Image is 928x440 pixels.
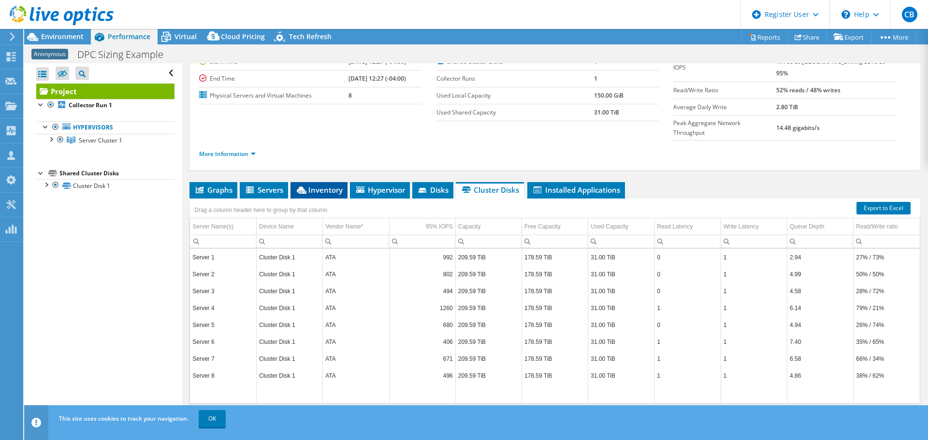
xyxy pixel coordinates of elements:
[389,283,455,299] td: Column 95% IOPS, Value 494
[355,185,405,195] span: Hypervisor
[721,316,787,333] td: Column Write Latency, Value 1
[257,333,323,350] td: Column Device Name, Value Cluster Disk 1
[189,199,920,404] div: Data grid
[245,185,283,195] span: Servers
[389,218,455,235] td: 95% IOPS Column
[588,367,654,384] td: Column Used Capacity, Value 31.00 TiB
[787,350,854,367] td: Column Queue Depth, Value 6.58
[588,249,654,266] td: Column Used Capacity, Value 31.00 TiB
[721,283,787,299] td: Column Write Latency, Value 1
[199,410,226,427] a: OK
[588,218,654,235] td: Used Capacity Column
[190,367,256,384] td: Column Server Name(s), Value Server 8
[190,350,256,367] td: Column Server Name(s), Value Server 7
[323,333,389,350] td: Column Vendor Name*, Value ATA
[221,32,265,41] span: Cloud Pricing
[826,29,871,44] a: Export
[741,29,788,44] a: Reports
[436,74,594,84] label: Collector Runs
[532,185,620,195] span: Installed Applications
[654,249,721,266] td: Column Read Latency, Value 0
[654,316,721,333] td: Column Read Latency, Value 0
[654,266,721,283] td: Column Read Latency, Value 0
[721,249,787,266] td: Column Write Latency, Value 1
[190,316,256,333] td: Column Server Name(s), Value Server 5
[721,235,787,248] td: Column Write Latency, Filter cell
[455,316,522,333] td: Column Capacity, Value 209.59 TiB
[594,74,597,83] b: 1
[36,99,174,112] a: Collector Run 1
[787,367,854,384] td: Column Queue Depth, Value 4.86
[323,218,389,235] td: Vendor Name* Column
[721,266,787,283] td: Column Write Latency, Value 1
[36,179,174,192] a: Cluster Disk 1
[108,32,150,41] span: Performance
[854,316,920,333] td: Column Read/Write ratio, Value 26% / 74%
[654,235,721,248] td: Column Read Latency, Filter cell
[522,235,588,248] td: Column Free Capacity, Filter cell
[854,218,920,235] td: Read/Write ratio Column
[59,168,174,179] div: Shared Cluster Disks
[721,350,787,367] td: Column Write Latency, Value 1
[190,299,256,316] td: Column Server Name(s), Value Server 4
[323,235,389,248] td: Column Vendor Name*, Filter cell
[522,266,588,283] td: Column Free Capacity, Value 178.59 TiB
[323,266,389,283] td: Column Vendor Name*, Value ATA
[192,203,330,217] div: Drag a column header here to group by that column
[588,333,654,350] td: Column Used Capacity, Value 31.00 TiB
[455,299,522,316] td: Column Capacity, Value 209.59 TiB
[588,350,654,367] td: Column Used Capacity, Value 31.00 TiB
[594,108,619,116] b: 31.00 TiB
[724,221,759,232] div: Write Latency
[436,91,594,100] label: Used Local Capacity
[522,350,588,367] td: Column Free Capacity, Value 178.59 TiB
[854,367,920,384] td: Column Read/Write ratio, Value 38% / 62%
[854,235,920,248] td: Column Read/Write ratio, Filter cell
[790,221,824,232] div: Queue Depth
[257,218,323,235] td: Device Name Column
[522,367,588,384] td: Column Free Capacity, Value 178.59 TiB
[323,299,389,316] td: Column Vendor Name*, Value ATA
[325,221,363,232] div: Vendor Name*
[776,86,841,94] b: 52% reads / 48% writes
[389,235,455,248] td: Column 95% IOPS, Filter cell
[199,150,256,158] a: More Information
[854,333,920,350] td: Column Read/Write ratio, Value 35% / 65%
[787,235,854,248] td: Column Queue Depth, Filter cell
[257,367,323,384] td: Column Device Name, Value Cluster Disk 1
[455,350,522,367] td: Column Capacity, Value 209.59 TiB
[190,283,256,299] td: Column Server Name(s), Value Server 3
[854,266,920,283] td: Column Read/Write ratio, Value 50% / 50%
[257,283,323,299] td: Column Device Name, Value Cluster Disk 1
[588,283,654,299] td: Column Used Capacity, Value 31.00 TiB
[194,185,232,195] span: Graphs
[323,283,389,299] td: Column Vendor Name*, Value ATA
[455,266,522,283] td: Column Capacity, Value 209.59 TiB
[190,218,256,235] td: Server Name(s) Column
[721,299,787,316] td: Column Write Latency, Value 1
[522,249,588,266] td: Column Free Capacity, Value 178.59 TiB
[259,221,294,232] div: Device Name
[654,218,721,235] td: Read Latency Column
[522,316,588,333] td: Column Free Capacity, Value 178.59 TiB
[787,316,854,333] td: Column Queue Depth, Value 4.94
[654,333,721,350] td: Column Read Latency, Value 1
[591,221,628,232] div: Used Capacity
[389,333,455,350] td: Column 95% IOPS, Value 406
[854,249,920,266] td: Column Read/Write ratio, Value 27% / 73%
[323,316,389,333] td: Column Vendor Name*, Value ATA
[190,333,256,350] td: Column Server Name(s), Value Server 6
[902,7,917,22] span: CB
[199,91,348,100] label: Physical Servers and Virtual Machines
[654,367,721,384] td: Column Read Latency, Value 1
[426,221,453,232] div: 95% IOPS
[654,283,721,299] td: Column Read Latency, Value 0
[455,333,522,350] td: Column Capacity, Value 209.59 TiB
[73,49,178,60] h1: DPC Sizing Example
[389,299,455,316] td: Column 95% IOPS, Value 1260
[594,57,597,66] b: 1
[323,350,389,367] td: Column Vendor Name*, Value ATA
[348,57,406,66] b: [DATE] 12:27 (-04:00)
[389,367,455,384] td: Column 95% IOPS, Value 496
[673,118,776,138] label: Peak Aggregate Network Throughput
